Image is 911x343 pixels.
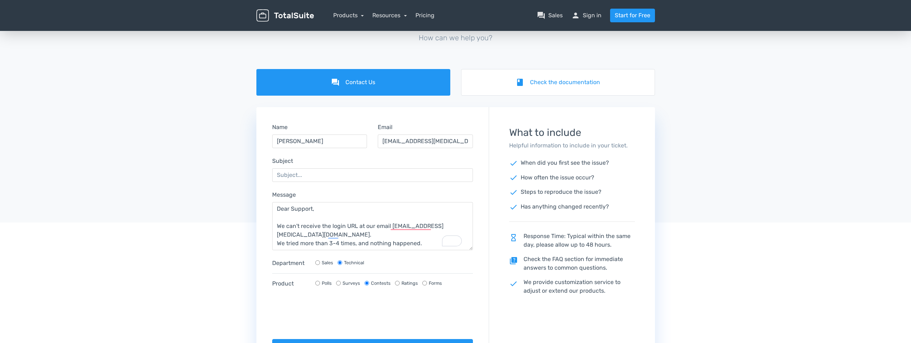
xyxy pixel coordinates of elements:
label: Department [272,259,308,267]
label: Ratings [401,280,418,287]
a: Start for Free [610,9,655,22]
img: TotalSuite for WordPress [256,9,314,22]
p: Check the FAQ section for immediate answers to common questions. [509,255,635,272]
label: Subject [272,157,293,165]
label: Name [272,123,288,132]
iframe: reCAPTCHA [272,302,381,330]
a: personSign in [571,11,601,20]
span: check [509,159,518,168]
label: Product [272,279,308,288]
p: Response Time: Typical within the same day, please allow up to 48 hours. [509,232,635,249]
span: question_answer [537,11,545,20]
span: quiz [509,256,518,265]
p: Has anything changed recently? [509,202,635,211]
p: Helpful information to include in your ticket. [509,141,635,150]
span: check [509,279,518,288]
p: Steps to reproduce the issue? [509,188,635,197]
textarea: To enrich screen reader interactions, please activate Accessibility in Grammarly extension settings [272,202,473,250]
label: Sales [322,259,333,266]
a: Products [333,12,364,19]
a: Resources [372,12,407,19]
label: Polls [322,280,332,287]
label: Technical [344,259,364,266]
i: book [516,78,524,87]
input: Name... [272,134,367,148]
span: check [509,188,518,197]
h3: What to include [509,127,635,138]
span: check [509,173,518,182]
span: person [571,11,580,20]
input: Subject... [272,168,473,182]
a: Pricing [415,11,434,20]
a: forumContact Us [256,69,450,96]
span: hourglass_empty [509,233,518,242]
p: How can we help you? [256,32,655,43]
a: bookCheck the documentation [461,69,655,96]
p: When did you first see the issue? [509,159,635,168]
p: How often the issue occur? [509,173,635,182]
label: Message [272,191,296,199]
a: question_answerSales [537,11,563,20]
label: Contests [371,280,391,287]
label: Forms [429,280,442,287]
label: Surveys [343,280,360,287]
span: check [509,203,518,211]
label: Email [378,123,392,132]
input: Email... [378,134,473,148]
p: We provide customization service to adjust or extend our products. [509,278,635,295]
i: forum [331,78,340,87]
